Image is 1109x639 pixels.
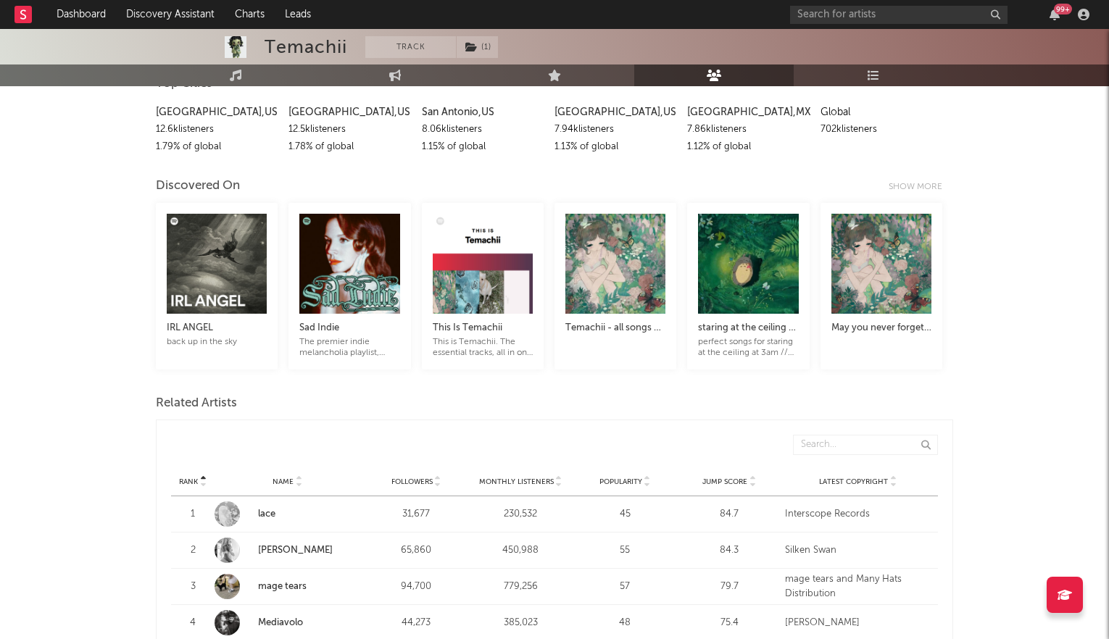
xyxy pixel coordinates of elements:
a: May you never forget me loop [831,305,931,348]
div: back up in the sky [167,337,267,348]
div: 84.7 [681,507,778,522]
input: Search for artists [790,6,1008,24]
div: 7.86k listeners [687,121,809,138]
div: 79.7 [681,580,778,594]
div: Interscope Records [785,507,931,522]
a: Sad IndieThe premier indie melancholia playlist, featuring [PERSON_NAME] [299,305,399,359]
div: [GEOGRAPHIC_DATA] , US [554,104,676,121]
div: San Antonio , US [422,104,544,121]
div: 3 [178,580,207,594]
div: 2 [178,543,207,558]
a: staring at the ceiling at 3amperfect songs for staring at the ceiling at 3am // insta: @dylsplayl... [698,305,798,359]
div: Discovered On [156,177,240,195]
a: mage tears [258,582,307,591]
div: 44,273 [367,616,465,630]
span: Popularity [599,477,642,486]
a: Temachii - all songs 🍃🪽🍵 [565,305,665,348]
div: 99 + [1054,4,1072,14]
div: This Is Temachii [433,319,533,337]
div: 385,023 [472,616,569,630]
div: 4 [178,616,207,630]
span: Jump Score [702,477,747,486]
div: 1 [178,507,207,522]
a: lace [258,509,275,519]
div: May you never forget me loop [831,319,931,337]
div: 1.12 % of global [687,138,809,156]
div: 1.79 % of global [156,138,278,156]
div: Show more [889,178,953,196]
div: [GEOGRAPHIC_DATA] , US [156,104,278,121]
div: [GEOGRAPHIC_DATA] , MX [687,104,809,121]
div: Temachii [265,36,347,58]
a: [PERSON_NAME] [215,538,360,563]
a: Mediavolo [258,618,303,627]
div: mage tears and Many Hats Distribution [785,572,931,601]
div: 75.4 [681,616,778,630]
input: Search... [793,435,938,455]
div: 1.13 % of global [554,138,676,156]
div: 1.15 % of global [422,138,544,156]
div: Silken Swan [785,543,931,558]
span: Followers [391,477,433,486]
span: Monthly Listeners [479,477,554,486]
a: Mediavolo [215,610,360,635]
div: 702k listeners [821,121,942,138]
div: [GEOGRAPHIC_DATA] , US [288,104,410,121]
div: 48 [576,616,673,630]
div: 8.06k listeners [422,121,544,138]
span: Latest Copyright [819,477,888,486]
button: (1) [457,36,498,58]
div: Sad Indie [299,319,399,337]
div: 7.94k listeners [554,121,676,138]
div: 65,860 [367,543,465,558]
div: 84.3 [681,543,778,558]
div: The premier indie melancholia playlist, featuring [PERSON_NAME] [299,337,399,359]
div: 779,256 [472,580,569,594]
span: Rank [179,477,198,486]
div: 12.6k listeners [156,121,278,138]
div: Global [821,104,942,121]
div: perfect songs for staring at the ceiling at 3am // insta: @dylsplaylists [698,337,798,359]
a: IRL ANGELback up in the sky [167,305,267,348]
div: 12.5k listeners [288,121,410,138]
a: This Is TemachiiThis is Temachii. The essential tracks, all in one playlist. [433,305,533,359]
div: 31,677 [367,507,465,522]
div: Temachii - all songs 🍃🪽🍵 [565,319,665,337]
a: [PERSON_NAME] [258,546,333,555]
button: 99+ [1050,9,1060,20]
div: staring at the ceiling at 3am [698,319,798,337]
a: lace [215,501,360,527]
div: IRL ANGEL [167,319,267,337]
a: mage tears [215,574,360,599]
span: Name [273,477,294,486]
div: 94,700 [367,580,465,594]
span: Related Artists [156,395,237,412]
div: 55 [576,543,673,558]
div: 45 [576,507,673,522]
div: This is Temachii. The essential tracks, all in one playlist. [433,337,533,359]
div: 450,988 [472,543,569,558]
div: [PERSON_NAME] [785,616,931,630]
div: 57 [576,580,673,594]
div: 230,532 [472,507,569,522]
div: 1.78 % of global [288,138,410,156]
span: ( 1 ) [456,36,499,58]
button: Track [365,36,456,58]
